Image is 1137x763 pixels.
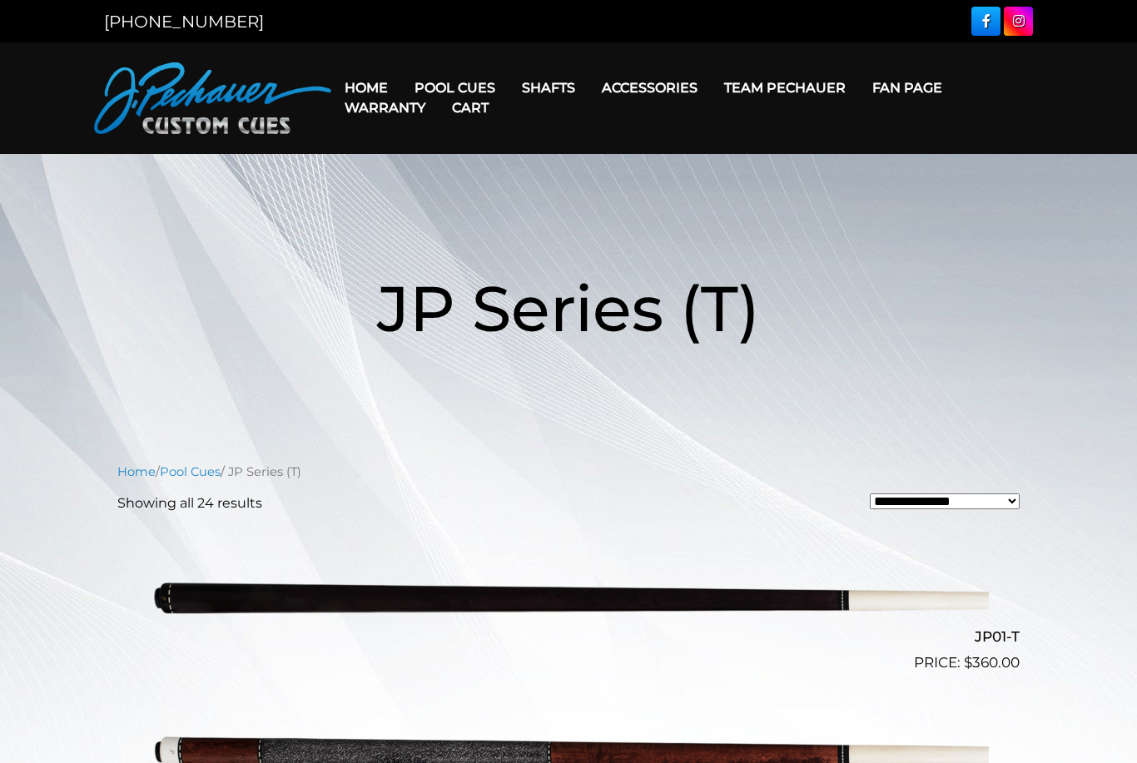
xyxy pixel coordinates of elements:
select: Shop order [870,493,1020,509]
p: Showing all 24 results [117,493,262,513]
a: Fan Page [859,67,956,109]
h2: JP01-T [117,621,1020,652]
a: Accessories [588,67,711,109]
a: [PHONE_NUMBER] [104,12,264,32]
a: Pool Cues [401,67,509,109]
a: Cart [439,87,502,129]
a: Shafts [509,67,588,109]
bdi: 360.00 [964,654,1020,671]
a: JP01-T $360.00 [117,527,1020,673]
a: Home [117,464,156,479]
a: Pool Cues [160,464,221,479]
a: Team Pechauer [711,67,859,109]
span: $ [964,654,972,671]
img: Pechauer Custom Cues [94,62,331,134]
a: Home [331,67,401,109]
span: JP Series (T) [377,270,760,347]
nav: Breadcrumb [117,463,1020,481]
a: Warranty [331,87,439,129]
img: JP01-T [148,527,989,666]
